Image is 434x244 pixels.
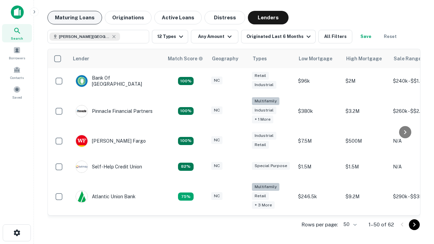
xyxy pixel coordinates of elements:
[211,192,222,200] div: NC
[76,161,87,172] img: picture
[10,75,24,80] span: Contacts
[252,183,279,191] div: Multifamily
[76,135,87,147] img: picture
[211,106,222,114] div: NC
[105,11,152,24] button: Originations
[342,154,390,180] td: $1.5M
[211,162,222,170] div: NC
[76,135,146,147] div: [PERSON_NAME] Fargo
[301,221,338,229] p: Rows per page:
[295,94,342,128] td: $380k
[342,180,390,214] td: $9.2M
[252,132,276,140] div: Industrial
[2,44,32,62] a: Borrowers
[252,106,276,114] div: Industrial
[252,162,290,170] div: Special Purpose
[204,11,245,24] button: Distress
[409,219,420,230] button: Go to next page
[211,77,222,84] div: NC
[342,94,390,128] td: $3.2M
[59,34,110,40] span: [PERSON_NAME][GEOGRAPHIC_DATA], [GEOGRAPHIC_DATA]
[164,49,208,68] th: Capitalize uses an advanced AI algorithm to match your search with the best lender. The match sco...
[76,105,87,117] img: picture
[400,168,434,201] iframe: Chat Widget
[76,75,87,87] img: picture
[76,161,142,173] div: Self-help Credit Union
[295,128,342,154] td: $7.5M
[47,11,102,24] button: Maturing Loans
[11,5,24,19] img: capitalize-icon.png
[73,55,89,63] div: Lender
[295,154,342,180] td: $1.5M
[12,95,22,100] span: Saved
[342,49,390,68] th: High Mortgage
[2,63,32,82] a: Contacts
[69,49,164,68] th: Lender
[394,55,421,63] div: Sale Range
[295,180,342,214] td: $246.5k
[2,24,32,42] a: Search
[252,116,273,123] div: + 1 more
[152,30,188,43] button: 12 Types
[318,30,352,43] button: All Filters
[11,36,23,41] span: Search
[249,49,295,68] th: Types
[212,55,238,63] div: Geography
[178,77,194,85] div: Matching Properties: 14, hasApolloMatch: undefined
[76,75,157,87] div: Bank Of [GEOGRAPHIC_DATA]
[246,33,313,41] div: Originated Last 6 Months
[342,68,390,94] td: $2M
[154,11,202,24] button: Active Loans
[168,55,203,62] div: Capitalize uses an advanced AI algorithm to match your search with the best lender. The match sco...
[178,107,194,115] div: Matching Properties: 24, hasApolloMatch: undefined
[241,30,316,43] button: Originated Last 6 Months
[178,192,194,201] div: Matching Properties: 10, hasApolloMatch: undefined
[248,11,289,24] button: Lenders
[178,137,194,145] div: Matching Properties: 14, hasApolloMatch: undefined
[346,55,382,63] div: High Mortgage
[191,30,238,43] button: Any Amount
[369,221,394,229] p: 1–50 of 62
[211,136,222,144] div: NC
[208,49,249,68] th: Geography
[178,163,194,171] div: Matching Properties: 11, hasApolloMatch: undefined
[252,201,275,209] div: + 3 more
[295,49,342,68] th: Low Mortgage
[9,55,25,61] span: Borrowers
[299,55,332,63] div: Low Mortgage
[76,191,87,202] img: picture
[342,128,390,154] td: $500M
[341,220,358,229] div: 50
[168,55,202,62] h6: Match Score
[252,141,269,149] div: Retail
[252,192,269,200] div: Retail
[379,30,401,43] button: Reset
[252,81,276,89] div: Industrial
[295,68,342,94] td: $96k
[2,83,32,101] a: Saved
[355,30,377,43] button: Save your search to get updates of matches that match your search criteria.
[252,97,279,105] div: Multifamily
[252,72,269,80] div: Retail
[76,190,136,203] div: Atlantic Union Bank
[253,55,267,63] div: Types
[76,105,153,117] div: Pinnacle Financial Partners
